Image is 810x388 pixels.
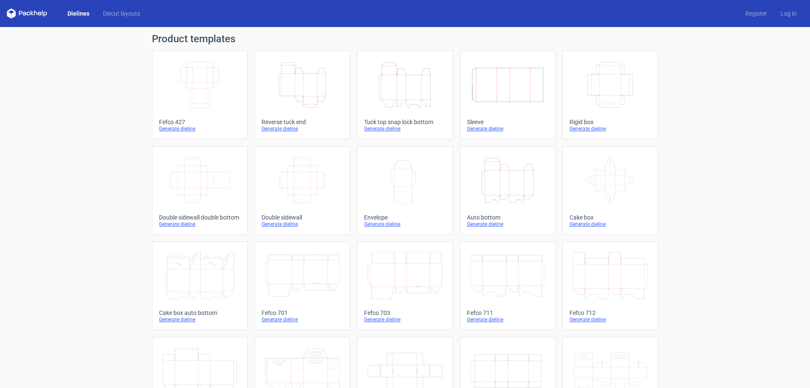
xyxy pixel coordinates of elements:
[364,309,445,316] div: Fefco 703
[152,34,658,44] h1: Product templates
[364,214,445,221] div: Envelope
[159,309,240,316] div: Cake box auto bottom
[96,9,147,18] a: Diecut layouts
[460,146,556,235] a: Auto bottomGenerate dieline
[254,146,350,235] a: Double sidewallGenerate dieline
[262,214,343,221] div: Double sidewall
[159,119,240,125] div: Fefco 427
[262,309,343,316] div: Fefco 701
[467,221,548,228] div: Generate dieline
[364,125,445,132] div: Generate dieline
[364,119,445,125] div: Tuck top snap lock bottom
[152,146,248,235] a: Double sidewall double bottomGenerate dieline
[364,221,445,228] div: Generate dieline
[467,309,548,316] div: Fefco 711
[364,316,445,323] div: Generate dieline
[467,125,548,132] div: Generate dieline
[262,119,343,125] div: Reverse tuck end
[357,146,453,235] a: EnvelopeGenerate dieline
[460,51,556,139] a: SleeveGenerate dieline
[159,221,240,228] div: Generate dieline
[570,214,651,221] div: Cake box
[254,241,350,330] a: Fefco 701Generate dieline
[570,221,651,228] div: Generate dieline
[562,241,658,330] a: Fefco 712Generate dieline
[570,309,651,316] div: Fefco 712
[467,214,548,221] div: Auto bottom
[159,316,240,323] div: Generate dieline
[254,51,350,139] a: Reverse tuck endGenerate dieline
[739,9,774,18] a: Register
[562,51,658,139] a: Rigid boxGenerate dieline
[467,119,548,125] div: Sleeve
[774,9,803,18] a: Log in
[570,125,651,132] div: Generate dieline
[460,241,556,330] a: Fefco 711Generate dieline
[152,51,248,139] a: Fefco 427Generate dieline
[562,146,658,235] a: Cake boxGenerate dieline
[262,125,343,132] div: Generate dieline
[152,241,248,330] a: Cake box auto bottomGenerate dieline
[357,51,453,139] a: Tuck top snap lock bottomGenerate dieline
[61,9,96,18] a: Dielines
[570,119,651,125] div: Rigid box
[159,125,240,132] div: Generate dieline
[357,241,453,330] a: Fefco 703Generate dieline
[262,316,343,323] div: Generate dieline
[262,221,343,228] div: Generate dieline
[570,316,651,323] div: Generate dieline
[467,316,548,323] div: Generate dieline
[159,214,240,221] div: Double sidewall double bottom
